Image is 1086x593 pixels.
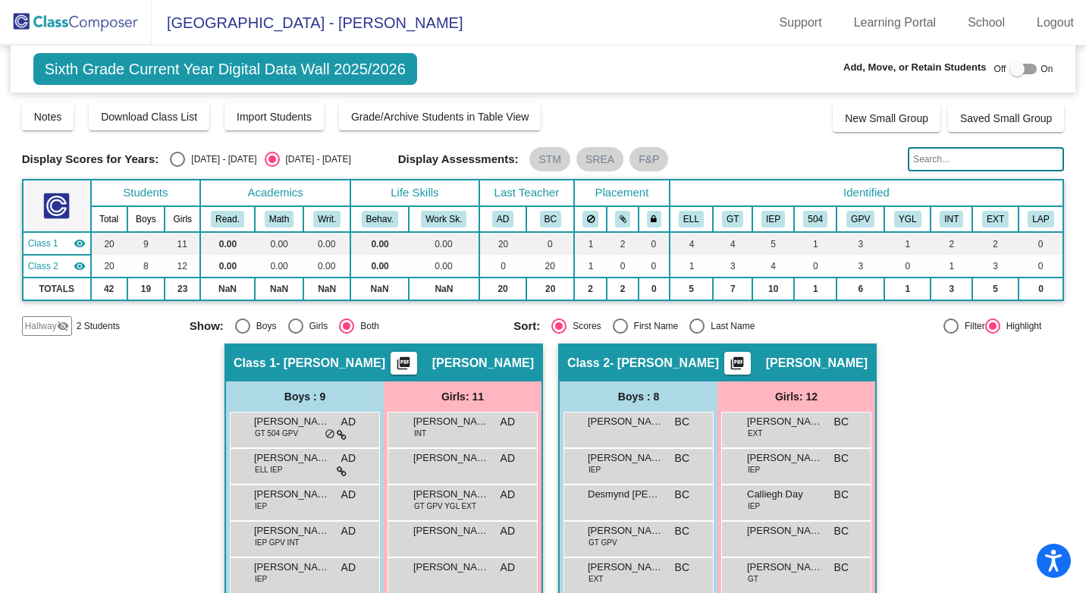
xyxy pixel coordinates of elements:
td: NaN [409,278,479,300]
span: AD [341,560,356,576]
span: Calliegh Day [747,487,823,502]
mat-chip: F&P [629,147,668,171]
td: 3 [931,278,972,300]
td: 0.00 [303,232,350,255]
th: Extrovert [972,206,1018,232]
span: Off [994,62,1006,76]
span: BC [834,560,849,576]
span: IEP GPV INT [255,537,300,548]
span: BC [675,414,689,430]
td: 20 [479,232,527,255]
td: 0 [639,232,670,255]
td: 0 [794,255,836,278]
td: 4 [752,255,794,278]
span: IEP [255,573,267,585]
div: Girls [303,319,328,333]
th: Keep with students [607,206,639,232]
span: [PERSON_NAME] [588,450,664,466]
td: 2 [972,232,1018,255]
button: GPV [846,211,874,227]
a: Logout [1025,11,1086,35]
mat-icon: picture_as_pdf [394,356,413,377]
td: 10 [752,278,794,300]
button: AD [492,211,513,227]
span: Hallway [25,319,57,333]
td: 4 [713,232,752,255]
th: Placement [574,180,670,206]
span: Saved Small Group [960,112,1052,124]
td: 20 [91,232,127,255]
span: BC [675,523,689,539]
button: IEP [761,211,785,227]
button: LAP [1028,211,1053,227]
span: AD [341,450,356,466]
span: [PERSON_NAME] [413,560,489,575]
div: Girls: 11 [384,381,541,412]
td: 0.00 [409,255,479,278]
button: Saved Small Group [948,105,1064,132]
span: GT GPV YGL EXT [414,500,476,512]
td: Becky Campbell - B. Campbell [23,255,91,278]
span: [PERSON_NAME] [413,450,489,466]
td: 4 [670,232,714,255]
div: Boys : 8 [560,381,717,412]
td: 0.00 [255,255,304,278]
span: Sort: [513,319,540,333]
button: ELL [679,211,704,227]
td: 12 [165,255,200,278]
td: 0 [639,278,670,300]
span: BC [834,414,849,430]
mat-icon: picture_as_pdf [728,356,746,377]
span: AD [341,487,356,503]
span: IEP [255,500,267,512]
span: Sixth Grade Current Year Digital Data Wall 2025/2026 [33,53,417,85]
th: Boys [127,206,165,232]
td: 8 [127,255,165,278]
td: 3 [836,255,884,278]
span: IEP [748,500,760,512]
span: AD [501,560,515,576]
button: Import Students [224,103,324,130]
span: GT 504 GPV [255,428,298,439]
button: Notes [22,103,74,130]
span: IEP [748,464,760,475]
span: - [PERSON_NAME] [610,356,719,371]
td: 2 [574,278,607,300]
span: do_not_disturb_alt [325,428,335,441]
mat-icon: visibility_off [57,320,69,332]
button: Print Students Details [391,352,417,375]
th: Introvert [931,206,972,232]
td: 0.00 [200,232,254,255]
td: 1 [794,278,836,300]
span: AD [501,487,515,503]
span: [PERSON_NAME] [254,414,330,429]
td: 5 [670,278,714,300]
span: [PERSON_NAME] [413,487,489,502]
span: On [1040,62,1053,76]
button: EXT [982,211,1009,227]
span: Desmynd [PERSON_NAME] [588,487,664,502]
button: New Small Group [833,105,940,132]
span: [PERSON_NAME] [254,560,330,575]
button: Writ. [313,211,341,227]
span: IEP [589,464,601,475]
mat-radio-group: Select an option [513,318,826,334]
span: Class 2 [28,259,58,273]
th: Good Parent Volunteer [836,206,884,232]
span: [GEOGRAPHIC_DATA] - [PERSON_NAME] [152,11,463,35]
td: 5 [752,232,794,255]
th: Aaron Derr [479,206,527,232]
th: Keep away students [574,206,607,232]
span: [PERSON_NAME] [254,450,330,466]
span: EXT [589,573,603,585]
button: Work Sk. [421,211,466,227]
mat-chip: STM [529,147,570,171]
th: Keep with teacher [639,206,670,232]
th: English Language Learner [670,206,714,232]
button: Math [265,211,293,227]
th: Students [91,180,201,206]
span: AD [501,523,515,539]
td: 9 [127,232,165,255]
td: NaN [255,278,304,300]
span: AD [341,414,356,430]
